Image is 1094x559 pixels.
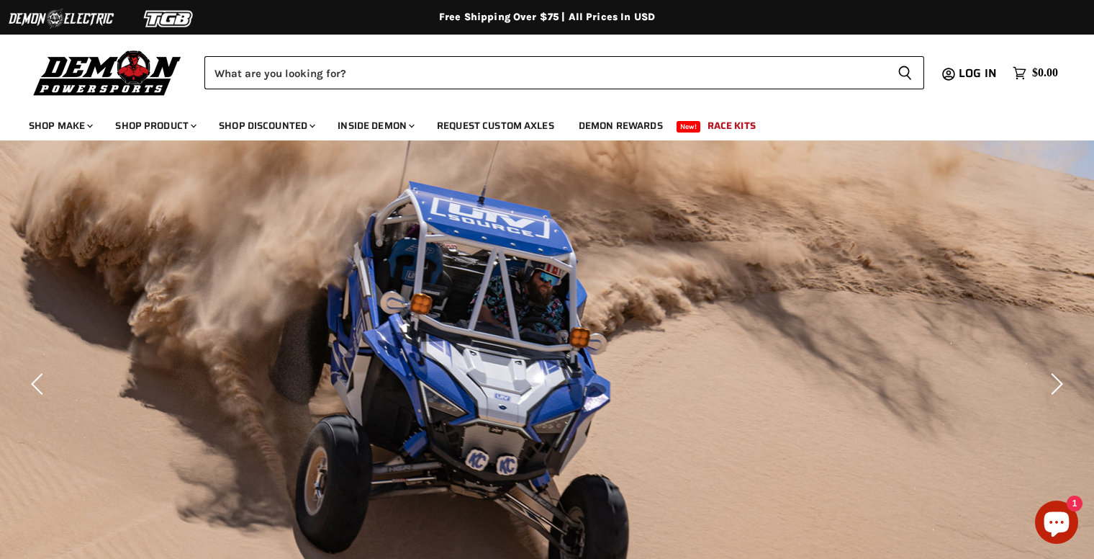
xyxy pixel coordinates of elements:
a: Log in [952,67,1005,80]
a: $0.00 [1005,63,1065,84]
span: $0.00 [1032,66,1058,80]
img: Demon Powersports [29,47,186,98]
img: TGB Logo 2 [115,5,223,32]
a: Request Custom Axles [426,111,565,140]
a: Shop Discounted [208,111,324,140]
ul: Main menu [18,105,1054,140]
a: Race Kits [697,111,767,140]
a: Shop Make [18,111,101,140]
inbox-online-store-chat: Shopify online store chat [1031,501,1082,547]
span: Log in [959,64,997,82]
a: Inside Demon [327,111,423,140]
input: Search [204,56,886,89]
button: Next [1040,370,1069,398]
button: Search [886,56,924,89]
button: Previous [25,370,54,398]
a: Demon Rewards [568,111,674,140]
a: Shop Product [104,111,205,140]
img: Demon Electric Logo 2 [7,5,115,32]
span: New! [677,121,701,133]
form: Product [204,56,924,89]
